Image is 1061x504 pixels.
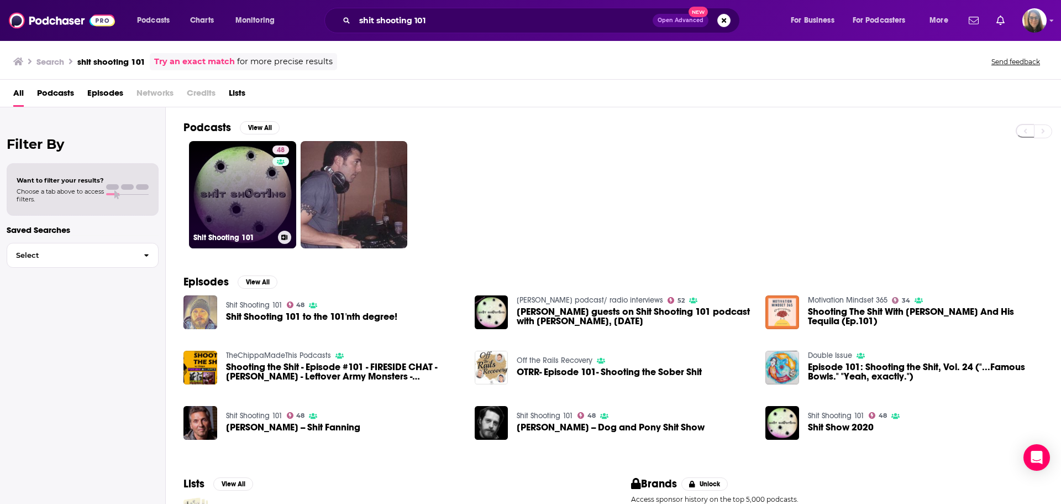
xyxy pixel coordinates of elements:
[517,411,573,420] a: Shit Shooting 101
[475,351,508,385] a: OTRR- Episode 101- Shooting the Sober Shit
[335,8,750,33] div: Search podcasts, credits, & more...
[228,12,289,29] button: open menu
[517,356,592,365] a: Off the Rails Recovery
[296,303,304,308] span: 48
[929,13,948,28] span: More
[879,413,887,418] span: 48
[587,413,596,418] span: 48
[869,412,887,419] a: 48
[183,295,217,329] img: Shit Shooting 101 to the 101'nth degree!
[136,84,174,107] span: Networks
[475,406,508,440] img: Johnny Vedmore -- Dog and Pony Shit Show
[892,297,910,304] a: 34
[37,84,74,107] a: Podcasts
[238,276,277,289] button: View All
[226,411,282,420] a: Shit Shooting 101
[783,12,848,29] button: open menu
[765,406,799,440] img: Shit Show 2020
[988,57,1043,66] button: Send feedback
[808,307,1043,326] span: Shooting The Shit With [PERSON_NAME] And His Tequila (Ep.101)
[765,351,799,385] a: Episode 101: Shooting the Shit, Vol. 24 ("...Famous Bowls." "Yeah, exactly.")
[237,55,333,68] span: for more precise results
[137,13,170,28] span: Podcasts
[272,146,289,154] a: 48
[189,141,296,248] a: 48Shit Shooting 101
[77,56,145,67] h3: shit shooting 101
[808,351,852,360] a: Double Issue
[658,18,703,23] span: Open Advanced
[517,367,702,377] a: OTRR- Episode 101- Shooting the Sober Shit
[808,411,864,420] a: Shit Shooting 101
[213,477,253,491] button: View All
[1023,444,1050,471] div: Open Intercom Messenger
[845,12,922,29] button: open menu
[7,136,159,152] h2: Filter By
[129,12,184,29] button: open menu
[808,423,874,432] a: Shit Show 2020
[808,362,1043,381] a: Episode 101: Shooting the Shit, Vol. 24 ("...Famous Bowls." "Yeah, exactly.")
[226,362,461,381] a: Shooting the Shit - Episode #101 - FIRESIDE CHAT - Dan Hoeppner - Leftover Army Monsters - 2021_0927
[653,14,708,27] button: Open AdvancedNew
[689,7,708,17] span: New
[226,300,282,310] a: Shit Shooting 101
[87,84,123,107] a: Episodes
[226,351,331,360] a: TheChippaMadeThis Podcasts
[183,477,204,491] h2: Lists
[226,312,397,321] span: Shit Shooting 101 to the 101'nth degree!
[7,225,159,235] p: Saved Searches
[183,121,280,134] a: PodcastsView All
[7,243,159,268] button: Select
[677,298,685,303] span: 52
[517,295,663,305] a: Mark Devlin podcast/ radio interviews
[1022,8,1047,33] button: Show profile menu
[517,423,705,432] span: [PERSON_NAME] -- Dog and Pony Shit Show
[631,477,677,491] h2: Brands
[922,12,962,29] button: open menu
[226,423,360,432] a: Ole Dammegard -- Shit Fanning
[183,351,217,385] img: Shooting the Shit - Episode #101 - FIRESIDE CHAT - Dan Hoeppner - Leftover Army Monsters - 2021_0927
[577,412,596,419] a: 48
[240,121,280,134] button: View All
[791,13,834,28] span: For Business
[190,13,214,28] span: Charts
[154,55,235,68] a: Try an exact match
[287,412,305,419] a: 48
[681,477,728,491] button: Unlock
[187,84,216,107] span: Credits
[229,84,245,107] a: Lists
[517,307,752,326] span: [PERSON_NAME] guests on Shit Shooting 101 podcast with [PERSON_NAME], [DATE]
[277,145,285,156] span: 48
[475,295,508,329] img: Mark Devlin guests on Shit Shooting 101 podcast with Joshua, March 2023
[668,297,685,304] a: 52
[808,307,1043,326] a: Shooting The Shit With James And His Tequila (Ep.101)
[1022,8,1047,33] img: User Profile
[183,406,217,440] img: Ole Dammegard -- Shit Fanning
[631,495,1043,503] p: Access sponsor history on the top 5,000 podcasts.
[226,362,461,381] span: Shooting the Shit - Episode #101 - FIRESIDE CHAT - [PERSON_NAME] - Leftover Army Monsters - 2021_...
[17,188,104,203] span: Choose a tab above to access filters.
[355,12,653,29] input: Search podcasts, credits, & more...
[765,295,799,329] img: Shooting The Shit With James And His Tequila (Ep.101)
[964,11,983,30] a: Show notifications dropdown
[853,13,906,28] span: For Podcasters
[183,275,229,289] h2: Episodes
[9,10,115,31] img: Podchaser - Follow, Share and Rate Podcasts
[183,275,277,289] a: EpisodesView All
[13,84,24,107] a: All
[296,413,304,418] span: 48
[183,121,231,134] h2: Podcasts
[808,295,887,305] a: Motivation Mindset 365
